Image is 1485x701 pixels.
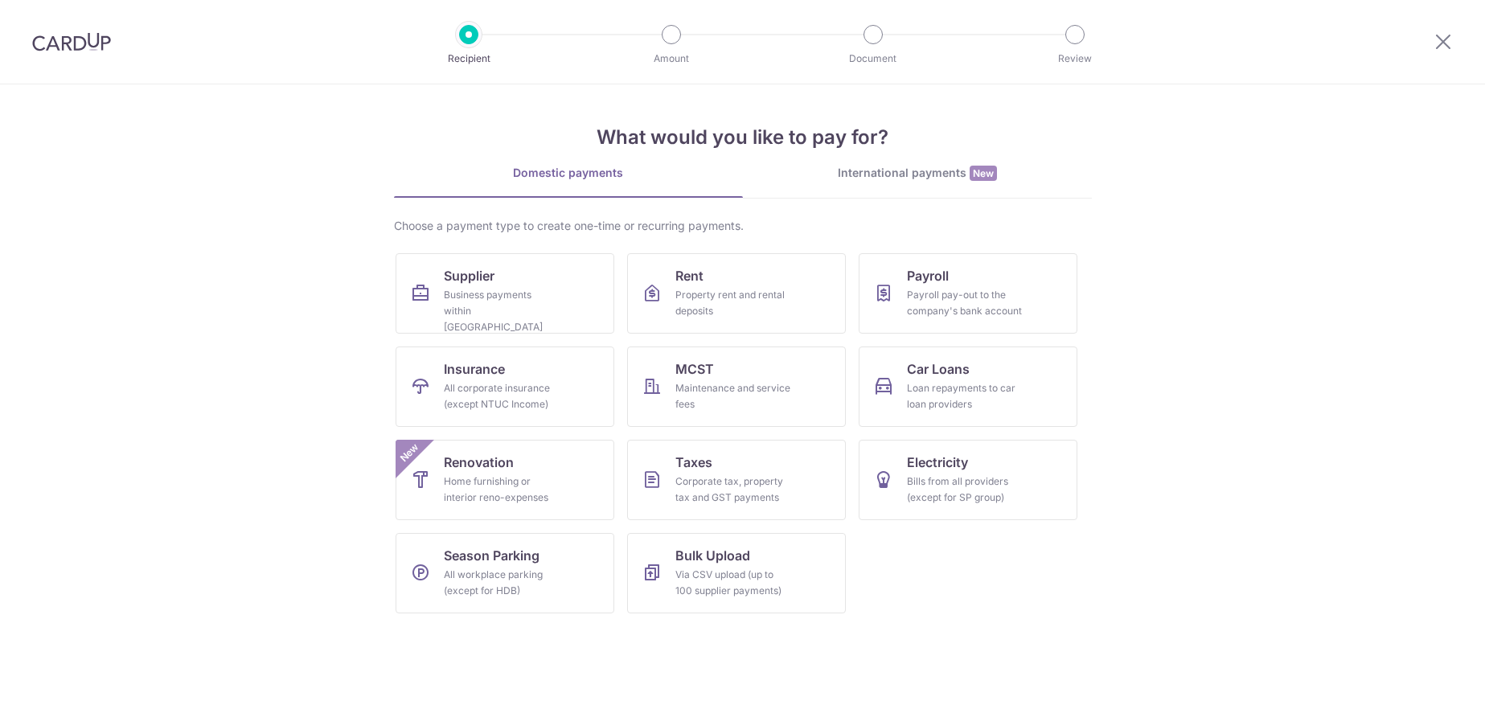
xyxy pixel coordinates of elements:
a: RenovationHome furnishing or interior reno-expensesNew [396,440,614,520]
h4: What would you like to pay for? [394,123,1092,152]
p: Recipient [409,51,528,67]
div: All workplace parking (except for HDB) [444,567,560,599]
div: Domestic payments [394,165,743,181]
span: MCST [675,359,714,379]
span: Renovation [444,453,514,472]
div: Maintenance and service fees [675,380,791,412]
a: RentProperty rent and rental deposits [627,253,846,334]
span: Rent [675,266,704,285]
span: New [970,166,997,181]
span: Electricity [907,453,968,472]
div: Choose a payment type to create one-time or recurring payments. [394,218,1092,234]
p: Document [814,51,933,67]
a: Bulk UploadVia CSV upload (up to 100 supplier payments) [627,533,846,613]
span: Bulk Upload [675,546,750,565]
a: TaxesCorporate tax, property tax and GST payments [627,440,846,520]
div: Bills from all providers (except for SP group) [907,473,1023,506]
a: PayrollPayroll pay-out to the company's bank account [859,253,1077,334]
span: Payroll [907,266,949,285]
div: International payments [743,165,1092,182]
div: Via CSV upload (up to 100 supplier payments) [675,567,791,599]
div: Corporate tax, property tax and GST payments [675,473,791,506]
a: InsuranceAll corporate insurance (except NTUC Income) [396,346,614,427]
a: Season ParkingAll workplace parking (except for HDB) [396,533,614,613]
p: Review [1015,51,1134,67]
img: CardUp [32,32,111,51]
span: Supplier [444,266,494,285]
span: Insurance [444,359,505,379]
span: Season Parking [444,546,539,565]
div: Property rent and rental deposits [675,287,791,319]
a: MCSTMaintenance and service fees [627,346,846,427]
p: Amount [612,51,731,67]
div: Business payments within [GEOGRAPHIC_DATA] [444,287,560,335]
div: Payroll pay-out to the company's bank account [907,287,1023,319]
div: Loan repayments to car loan providers [907,380,1023,412]
div: All corporate insurance (except NTUC Income) [444,380,560,412]
a: SupplierBusiness payments within [GEOGRAPHIC_DATA] [396,253,614,334]
div: Home furnishing or interior reno-expenses [444,473,560,506]
iframe: Opens a widget where you can find more information [1382,653,1469,693]
a: Car LoansLoan repayments to car loan providers [859,346,1077,427]
a: ElectricityBills from all providers (except for SP group) [859,440,1077,520]
span: New [396,440,422,466]
span: Taxes [675,453,712,472]
span: Car Loans [907,359,970,379]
